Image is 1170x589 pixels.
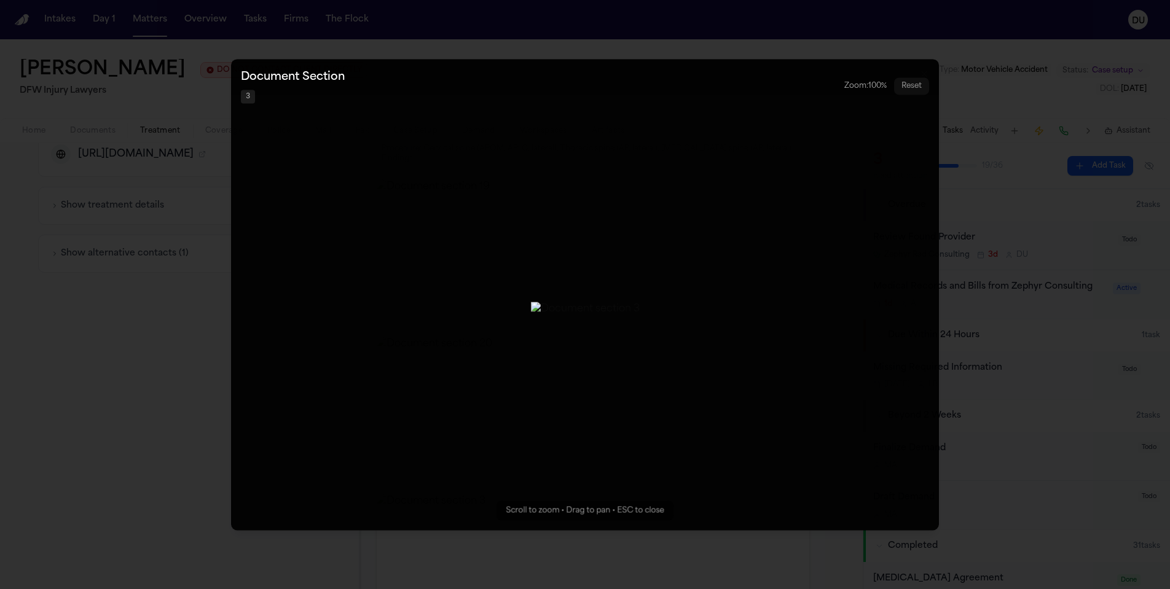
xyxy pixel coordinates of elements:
div: Zoom: 100 % [844,81,887,91]
img: Document section 3 [531,302,640,317]
span: 3 [241,90,255,103]
button: Reset [894,77,929,95]
div: Scroll to zoom • Drag to pan • ESC to close [497,501,674,520]
h3: Document Section [241,69,345,86]
button: Zoomable image viewer. Use mouse wheel to zoom, drag to pan, or press R to reset. [231,59,939,530]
